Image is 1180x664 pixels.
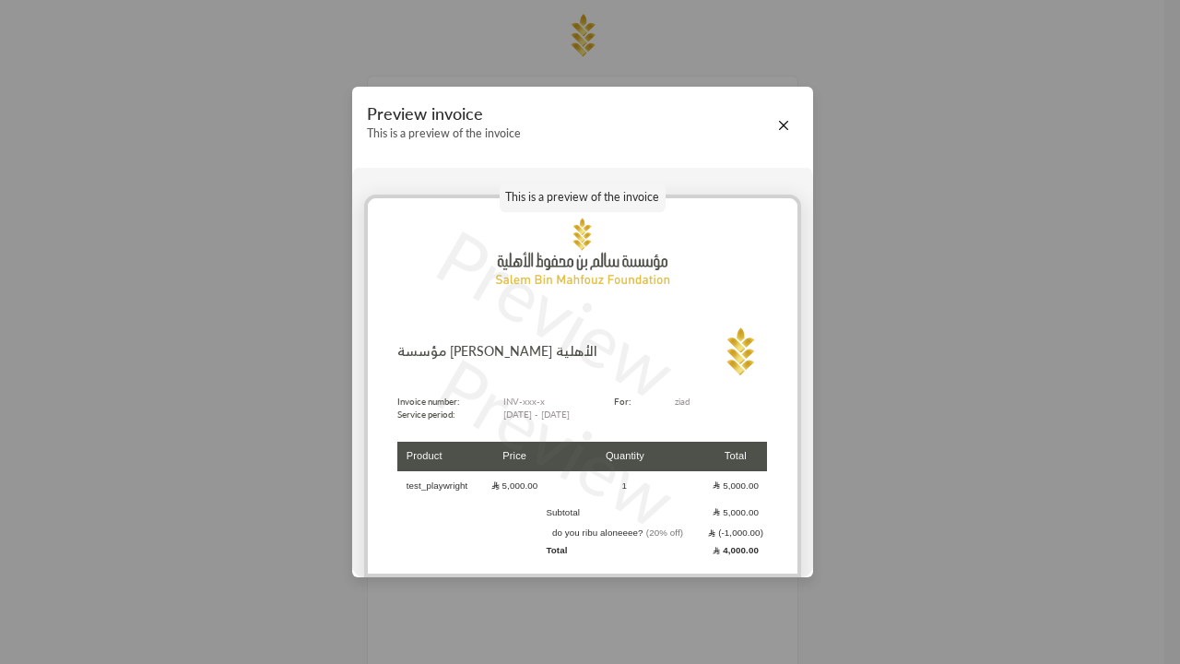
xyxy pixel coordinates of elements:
td: 5,000.00 [483,473,546,498]
td: Subtotal [546,500,703,525]
p: Preview [417,201,695,426]
button: Close [773,115,794,136]
img: Logo [712,325,767,380]
td: 5,000.00 [704,473,767,498]
p: This is a preview of the invoice [500,184,666,213]
span: (20% off) [646,528,683,538]
p: Preview [417,329,695,554]
td: do you ribu aloneeee? [546,527,703,539]
img: hdromg_oukvb.png [368,198,797,309]
td: 4,000.00 [704,541,767,560]
p: This is a preview of the invoice [367,127,521,141]
th: Product [397,442,483,472]
p: Invoice number: [397,395,459,409]
td: (-1,000.00) [704,527,767,539]
th: Total [704,442,767,472]
p: مؤسسة [PERSON_NAME] الأهلية [397,342,597,362]
p: ziad [675,395,767,409]
table: Products [397,440,767,563]
td: Total [546,541,703,560]
td: test_playwright [397,473,483,498]
p: Service period: [397,408,459,421]
p: Preview invoice [367,104,521,125]
td: 5,000.00 [704,500,767,525]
